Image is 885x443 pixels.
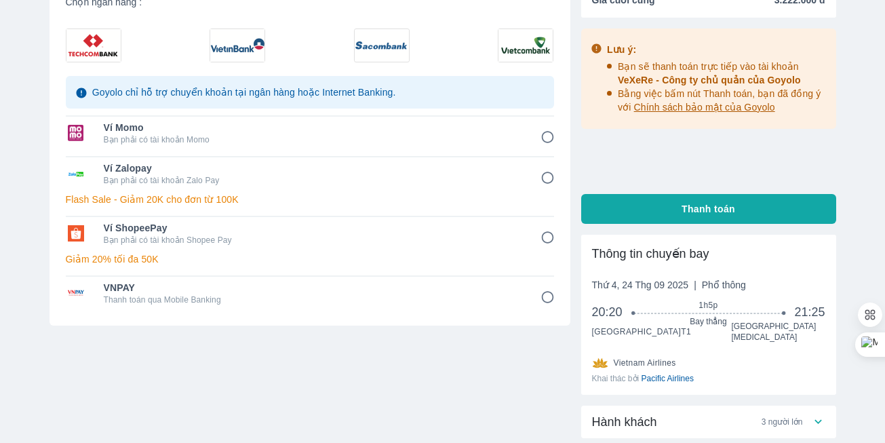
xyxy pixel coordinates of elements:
span: VeXeRe - Công ty chủ quản của Goyolo [618,75,801,85]
img: 1 [498,29,553,62]
span: Hành khách [592,414,657,430]
span: Ví Zalopay [104,161,522,175]
span: | [694,280,696,290]
div: Ví ShopeePayVí ShopeePayBạn phải có tài khoản Shopee Pay [66,217,554,250]
span: 21:25 [794,304,825,320]
button: Thanh toán [581,194,836,224]
div: Lưu ý: [607,43,827,56]
img: Ví ShopeePay [66,225,86,242]
span: 20:20 [592,304,634,320]
p: Bạn phải có tài khoản Momo [104,134,522,145]
span: 1h5p [633,300,783,311]
div: Hành khách3 người lớn [581,406,836,438]
p: Bằng việc bấm nút Thanh toán, bạn đã đồng ý với [618,87,827,114]
img: VNPAY [66,285,86,301]
span: Pacific Airlines [642,374,694,383]
div: VNPAYVNPAYThanh toán qua Mobile Banking [66,277,554,309]
span: Thứ 4, 24 Thg 09 2025 [592,278,746,292]
span: 3 người lớn [762,417,803,427]
span: Thanh toán [682,202,735,216]
p: Bạn phải có tài khoản Shopee Pay [104,235,522,246]
img: Ví Momo [66,125,86,141]
span: Bạn sẽ thanh toán trực tiếp vào tài khoản [618,61,801,85]
img: 1 [66,29,121,62]
div: Thông tin chuyến bay [592,246,825,262]
p: Bạn phải có tài khoản Zalo Pay [104,175,522,186]
span: Ví ShopeePay [104,221,522,235]
span: VNPAY [104,281,522,294]
span: Khai thác bởi [592,373,825,384]
img: Ví Zalopay [66,166,86,182]
p: Thanh toán qua Mobile Banking [104,294,522,305]
p: Goyolo chỉ hỗ trợ chuyển khoản tại ngân hàng hoặc Internet Banking. [92,85,396,99]
span: Chính sách bảo mật của Goyolo [634,102,775,113]
span: Ví Momo [104,121,522,134]
span: Vietnam Airlines [614,358,676,368]
p: Giảm 20% tối đa 50K [66,252,554,266]
div: Ví ZalopayVí ZalopayBạn phải có tài khoản Zalo Pay [66,157,554,190]
span: Bay thẳng [633,316,783,327]
div: Ví MomoVí MomoBạn phải có tài khoản Momo [66,117,554,149]
span: Phổ thông [702,280,746,290]
img: 1 [210,29,264,62]
img: 1 [355,29,409,62]
p: Flash Sale - Giảm 20K cho đơn từ 100K [66,193,554,206]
